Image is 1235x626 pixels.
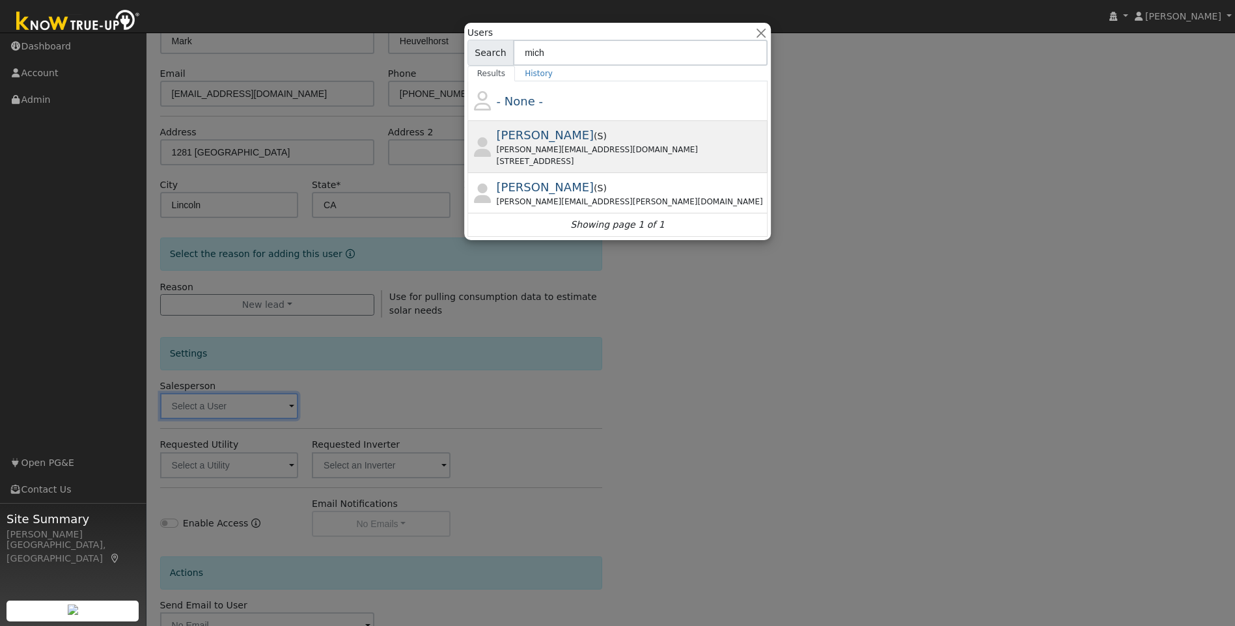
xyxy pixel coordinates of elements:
[467,66,516,81] a: Results
[515,66,562,81] a: History
[570,218,664,232] i: Showing page 1 of 1
[598,183,604,193] span: Salesperson
[7,510,139,528] span: Site Summary
[497,94,543,108] span: - None -
[497,156,766,167] div: [STREET_ADDRESS]
[598,131,604,141] span: Salesperson
[7,528,139,541] div: [PERSON_NAME]
[7,538,139,565] div: [GEOGRAPHIC_DATA], [GEOGRAPHIC_DATA]
[497,128,594,142] span: [PERSON_NAME]
[497,144,766,156] div: [PERSON_NAME][EMAIL_ADDRESS][DOMAIN_NAME]
[68,605,78,615] img: retrieve
[109,553,121,564] a: Map
[594,183,607,193] span: ( )
[467,26,493,40] span: Users
[594,131,607,141] span: ( )
[10,7,146,36] img: Know True-Up
[1145,11,1221,21] span: [PERSON_NAME]
[497,180,594,194] span: [PERSON_NAME]
[497,196,766,208] div: [PERSON_NAME][EMAIL_ADDRESS][PERSON_NAME][DOMAIN_NAME]
[467,40,514,66] span: Search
